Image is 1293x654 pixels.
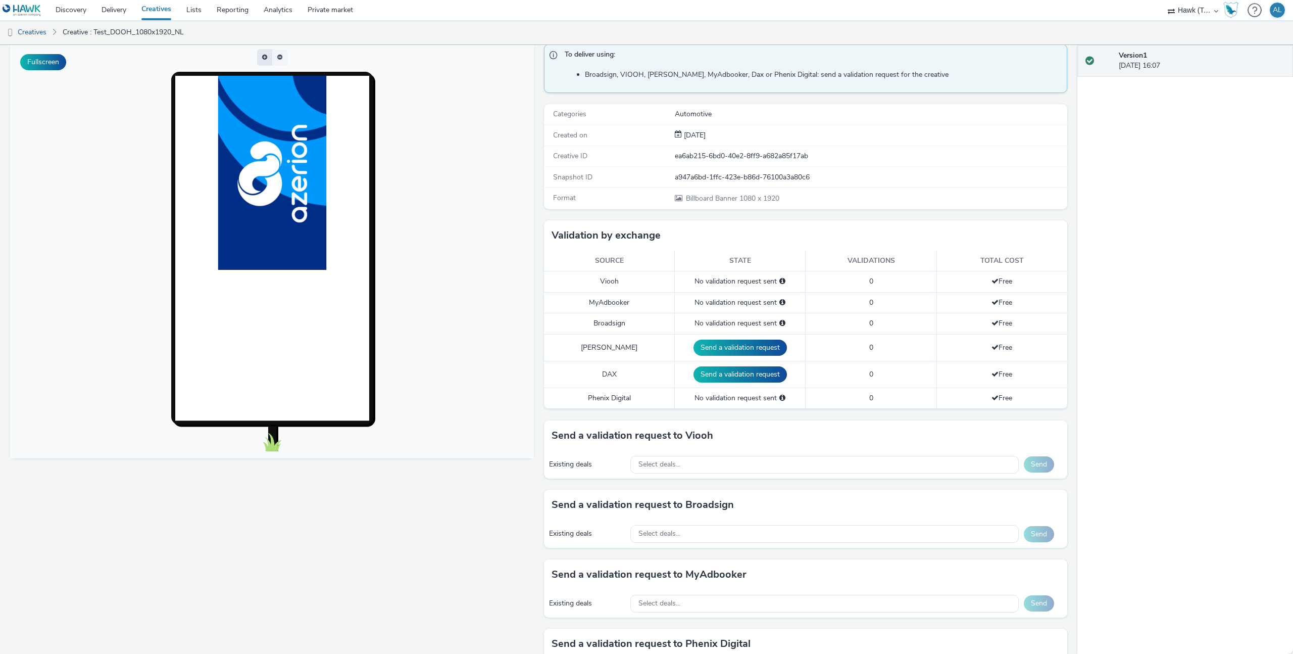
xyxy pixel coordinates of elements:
div: ea6ab215-6bd0-40e2-8ff9-a682a85f17ab [675,151,1067,161]
h3: Send a validation request to Viooh [552,428,713,443]
span: Select deals... [638,530,680,538]
span: 0 [869,343,873,352]
img: undefined Logo [3,4,41,17]
h3: Validation by exchange [552,228,661,243]
span: Free [991,393,1012,403]
span: 1080 x 1920 [685,194,779,203]
div: Creation 23 October 2024, 16:07 [682,130,706,141]
span: Free [991,276,1012,286]
div: [DATE] 16:07 [1119,51,1285,71]
span: 0 [869,369,873,379]
td: [PERSON_NAME] [544,334,675,361]
button: Fullscreen [20,54,66,70]
div: a947a6bd-1ffc-423e-b86d-76100a3a80c6 [675,172,1067,182]
div: Please select a deal below and click on Send to send a validation request to MyAdbooker. [779,298,785,308]
button: Send a validation request [693,366,787,383]
div: Existing deals [549,598,626,609]
span: 0 [869,318,873,328]
span: Free [991,298,1012,307]
span: Billboard Banner [686,194,739,203]
span: 0 [869,298,873,307]
th: State [675,251,806,271]
span: 0 [869,276,873,286]
a: Hawk Academy [1223,2,1242,18]
span: Categories [553,109,586,119]
div: Automotive [675,109,1067,119]
div: Please select a deal below and click on Send to send a validation request to Broadsign. [779,318,785,329]
div: No validation request sent [680,276,800,287]
div: No validation request sent [680,318,800,329]
td: Viooh [544,271,675,292]
img: dooh [5,28,15,38]
strong: Version 1 [1119,51,1147,60]
span: Created on [553,130,587,140]
img: Hawk Academy [1223,2,1238,18]
td: Phenix Digital [544,388,675,408]
h3: Send a validation request to MyAdbooker [552,567,747,582]
button: Send a validation request [693,340,787,356]
th: Source [544,251,675,271]
span: Free [991,369,1012,379]
button: Send [1024,595,1054,612]
span: [DATE] [682,130,706,140]
div: No validation request sent [680,298,800,308]
span: Select deals... [638,599,680,608]
li: Broadsign, VIOOH, [PERSON_NAME], MyAdbooker, Dax or Phenix Digital: send a validation request for... [585,70,1062,80]
td: MyAdbooker [544,292,675,313]
div: Please select a deal below and click on Send to send a validation request to Viooh. [779,276,785,287]
span: Free [991,318,1012,328]
button: Send [1024,526,1054,542]
a: Creative : Test_DOOH_1080x1920_NL [58,20,189,44]
div: No validation request sent [680,393,800,403]
span: Free [991,343,1012,352]
span: Select deals... [638,460,680,469]
div: Existing deals [549,529,626,539]
th: Validations [806,251,936,271]
th: Total cost [936,251,1067,271]
div: Existing deals [549,459,626,470]
span: 0 [869,393,873,403]
div: AL [1273,3,1282,18]
h3: Send a validation request to Broadsign [552,497,734,512]
button: Send [1024,456,1054,473]
div: Please select a deal below and click on Send to send a validation request to Phenix Digital. [779,393,785,403]
span: Format [553,193,576,203]
span: Snapshot ID [553,172,592,182]
td: DAX [544,361,675,388]
img: Advertisement preview [208,32,316,226]
h3: Send a validation request to Phenix Digital [552,636,751,651]
span: Creative ID [553,151,587,161]
td: Broadsign [544,313,675,334]
span: To deliver using: [565,50,1057,63]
